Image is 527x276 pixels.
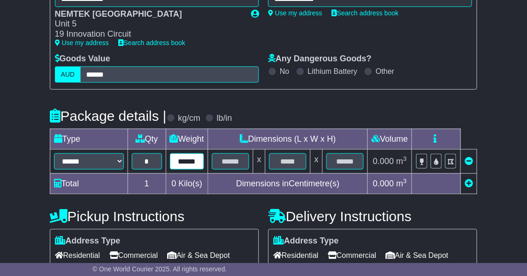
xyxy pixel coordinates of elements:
label: No [280,67,289,76]
span: 0 [171,179,176,188]
td: Dimensions (L x W x H) [208,129,368,149]
span: Commercial [328,248,376,263]
h4: Package details | [50,108,167,124]
span: m [396,157,407,166]
label: Address Type [273,236,339,246]
a: Remove this item [465,157,473,166]
label: lb/in [217,113,232,124]
div: NEMTEK [GEOGRAPHIC_DATA] [55,9,242,20]
span: m [396,179,407,188]
div: 19 Innovation Circuit [55,29,242,39]
div: Unit 5 [55,19,242,29]
label: Lithium Battery [308,67,358,76]
label: Goods Value [55,54,110,64]
td: Volume [368,129,412,149]
span: Residential [273,248,318,263]
span: Residential [55,248,100,263]
td: Kilo(s) [166,173,208,194]
span: Air & Sea Depot [386,248,449,263]
span: © One World Courier 2025. All rights reserved. [93,265,227,273]
span: 0.000 [373,157,394,166]
sup: 3 [403,155,407,162]
a: Add new item [465,179,473,188]
h4: Delivery Instructions [268,209,477,224]
td: Qty [128,129,166,149]
td: Dimensions in Centimetre(s) [208,173,368,194]
label: kg/cm [178,113,201,124]
sup: 3 [403,177,407,184]
label: AUD [55,66,81,83]
a: Use my address [55,39,109,46]
td: x [253,149,265,173]
span: Air & Sea Depot [167,248,230,263]
td: x [311,149,323,173]
td: Type [50,129,128,149]
a: Search address book [331,9,399,17]
h4: Pickup Instructions [50,209,259,224]
td: 1 [128,173,166,194]
span: 0.000 [373,179,394,188]
td: Total [50,173,128,194]
label: Address Type [55,236,121,246]
a: Search address book [118,39,185,46]
a: Use my address [268,9,322,17]
span: Commercial [109,248,158,263]
label: Other [376,67,394,76]
label: Any Dangerous Goods? [268,54,372,64]
td: Weight [166,129,208,149]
